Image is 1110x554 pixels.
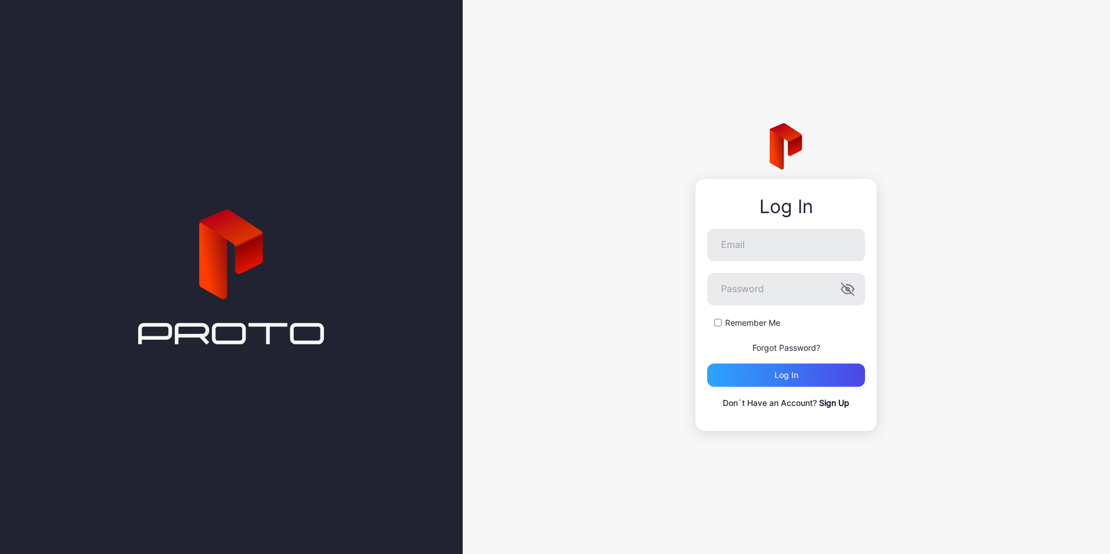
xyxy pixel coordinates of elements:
button: Password [841,282,855,296]
a: Sign Up [819,398,849,408]
input: Password [707,273,865,305]
div: Log In [707,196,865,217]
label: Remember Me [725,317,780,329]
button: Log in [707,364,865,387]
a: Forgot Password? [752,343,820,352]
p: Don`t Have an Account? [707,396,865,410]
input: Email [707,229,865,261]
div: Log in [774,370,798,380]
